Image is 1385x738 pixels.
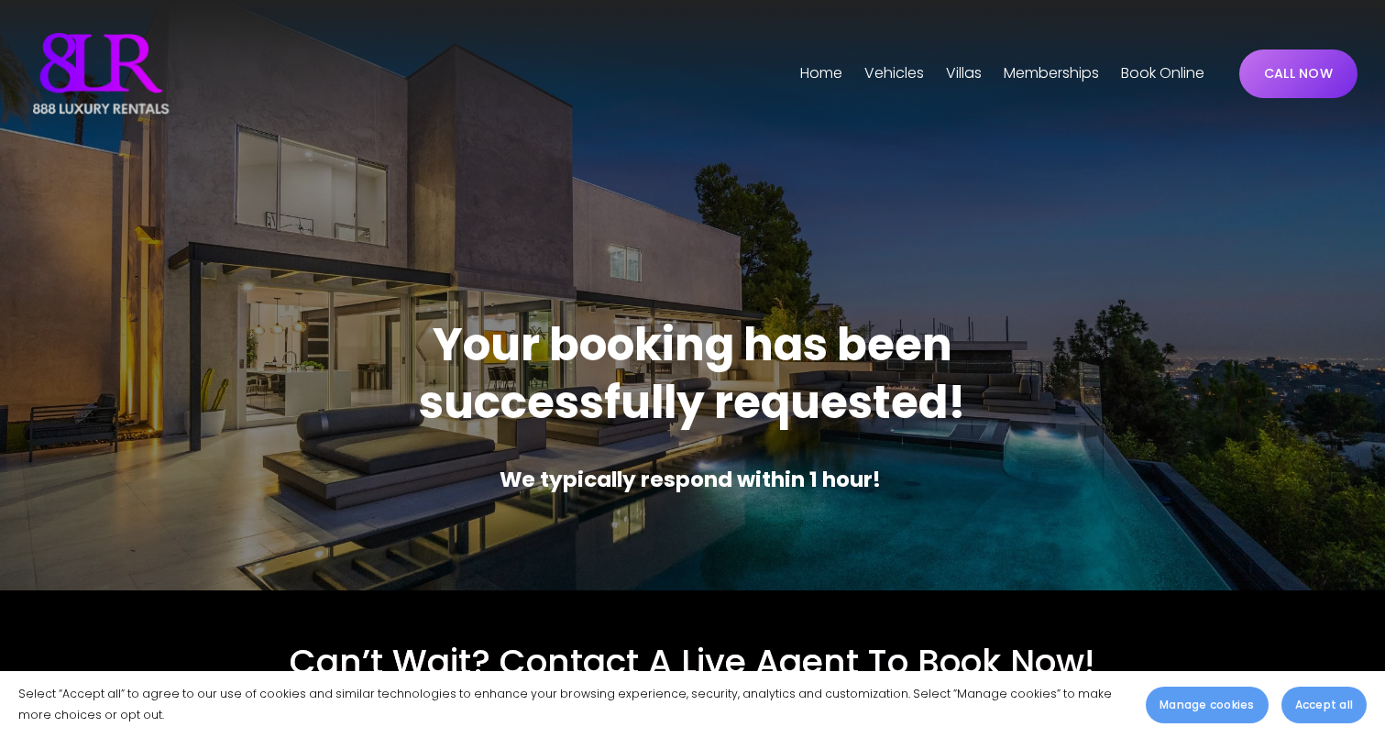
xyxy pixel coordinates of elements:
[1004,59,1099,88] a: Memberships
[864,61,924,87] span: Vehicles
[290,637,1094,686] span: Can’t Wait? Contact A Live Agent To Book Now!
[500,465,881,494] strong: We typically respond within 1 hour!
[1239,50,1358,98] a: CALL NOW
[946,59,982,88] a: folder dropdown
[18,684,1127,725] p: Select “Accept all” to agree to our use of cookies and similar technologies to enhance your brows...
[946,61,982,87] span: Villas
[1146,687,1268,723] button: Manage cookies
[800,59,842,88] a: Home
[1121,59,1204,88] a: Book Online
[1160,697,1254,713] span: Manage cookies
[864,59,924,88] a: folder dropdown
[1281,687,1367,723] button: Accept all
[27,28,174,119] img: Luxury Car &amp; Home Rentals For Every Occasion
[1295,697,1353,713] span: Accept all
[419,314,966,434] strong: Your booking has been successfully requested!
